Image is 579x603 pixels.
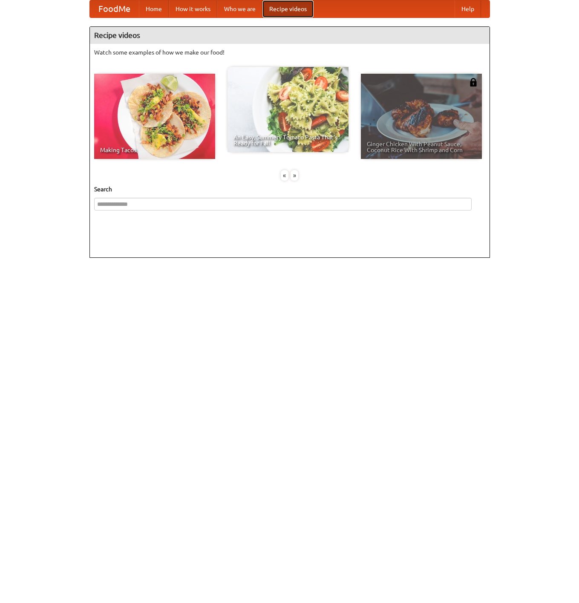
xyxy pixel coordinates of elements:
h5: Search [94,185,485,193]
h4: Recipe videos [90,27,490,44]
a: FoodMe [90,0,139,17]
a: Who we are [217,0,262,17]
a: An Easy, Summery Tomato Pasta That's Ready for Fall [228,67,349,152]
p: Watch some examples of how we make our food! [94,48,485,57]
span: Making Tacos [100,147,209,153]
a: Home [139,0,169,17]
div: « [281,170,288,181]
a: Help [455,0,481,17]
span: An Easy, Summery Tomato Pasta That's Ready for Fall [233,134,343,146]
a: Recipe videos [262,0,314,17]
img: 483408.png [469,78,478,87]
a: Making Tacos [94,74,215,159]
div: » [291,170,298,181]
a: How it works [169,0,217,17]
